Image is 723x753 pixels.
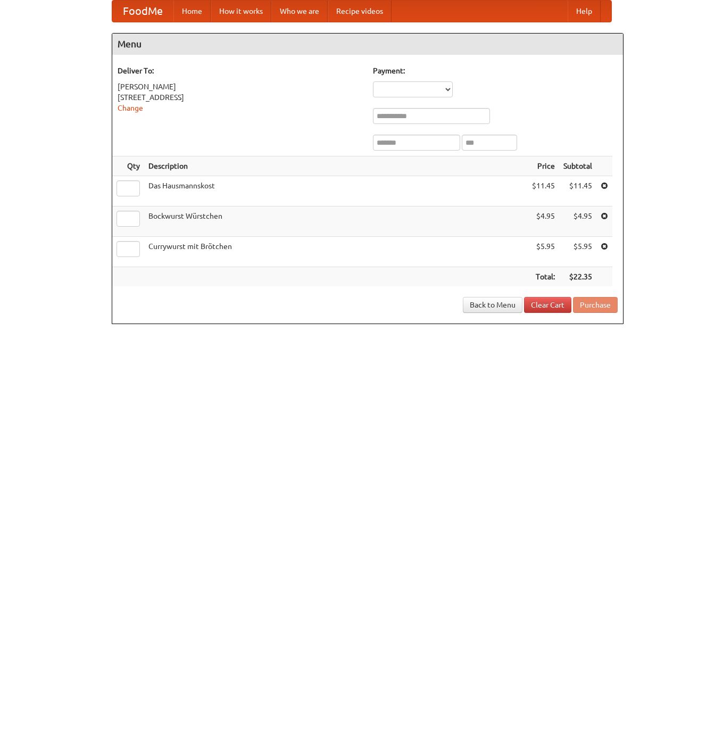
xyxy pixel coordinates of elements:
[559,237,596,267] td: $5.95
[271,1,328,22] a: Who we are
[211,1,271,22] a: How it works
[118,81,362,92] div: [PERSON_NAME]
[173,1,211,22] a: Home
[559,206,596,237] td: $4.95
[118,92,362,103] div: [STREET_ADDRESS]
[559,176,596,206] td: $11.45
[573,297,618,313] button: Purchase
[559,156,596,176] th: Subtotal
[112,1,173,22] a: FoodMe
[144,237,528,267] td: Currywurst mit Brötchen
[328,1,392,22] a: Recipe videos
[118,104,143,112] a: Change
[373,65,618,76] h5: Payment:
[144,156,528,176] th: Description
[528,176,559,206] td: $11.45
[144,176,528,206] td: Das Hausmannskost
[524,297,571,313] a: Clear Cart
[528,237,559,267] td: $5.95
[118,65,362,76] h5: Deliver To:
[528,156,559,176] th: Price
[568,1,601,22] a: Help
[463,297,522,313] a: Back to Menu
[559,267,596,287] th: $22.35
[528,267,559,287] th: Total:
[144,206,528,237] td: Bockwurst Würstchen
[528,206,559,237] td: $4.95
[112,156,144,176] th: Qty
[112,34,623,55] h4: Menu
